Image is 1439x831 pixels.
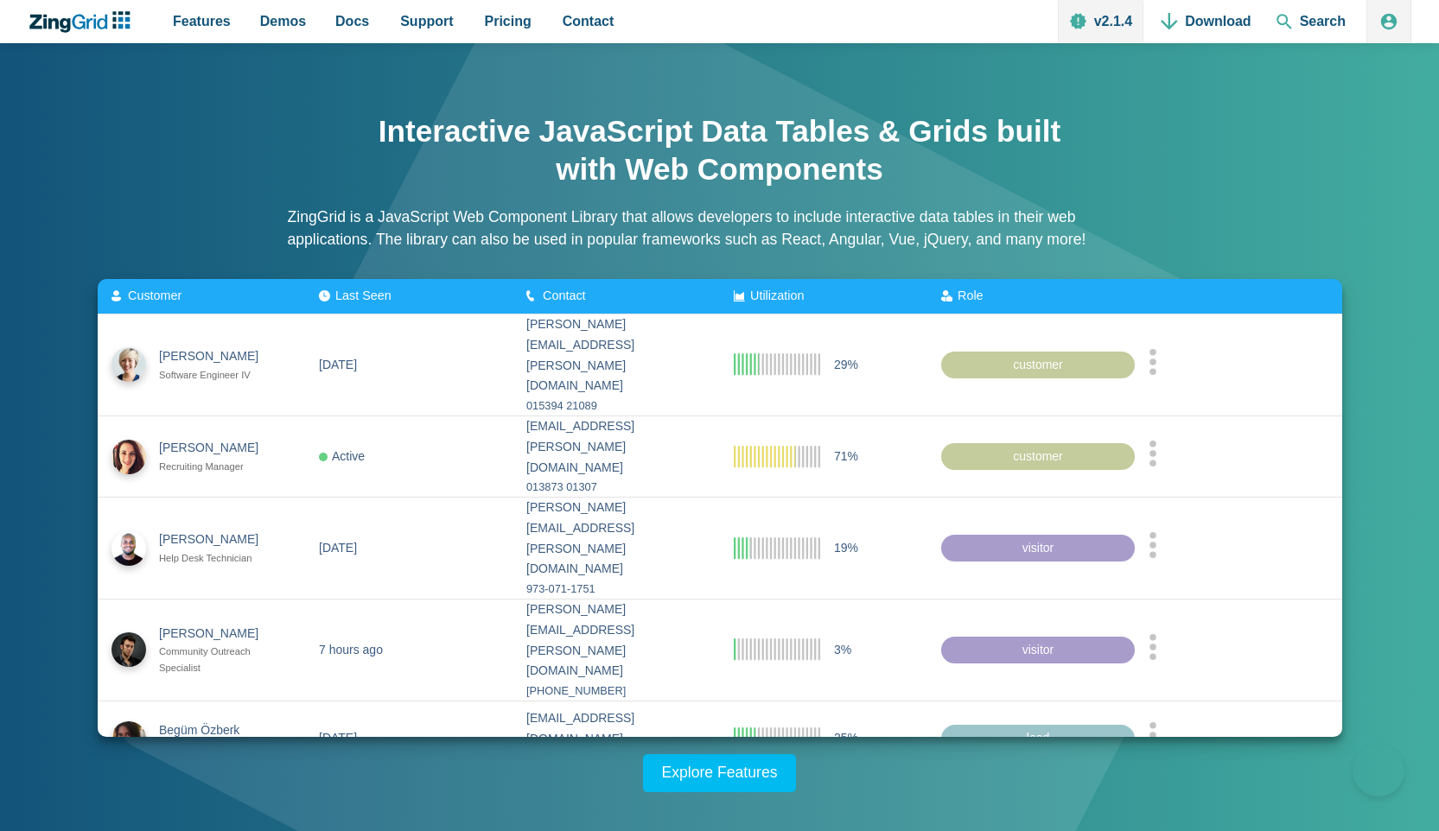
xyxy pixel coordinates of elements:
div: visitor [941,636,1135,663]
div: Help Desk Technician [159,550,274,567]
div: [PHONE_NUMBER] [526,682,706,701]
div: customer [941,442,1135,470]
div: [PERSON_NAME] [159,346,274,367]
span: Customer [128,289,181,302]
span: 3% [834,639,851,660]
div: [DATE] [319,354,357,375]
span: 19% [834,537,858,558]
div: Begüm Özberk [159,720,274,740]
span: Docs [335,10,369,33]
div: 013873 01307 [526,478,706,497]
div: Active [319,446,365,466]
div: 015394 21089 [526,396,706,415]
div: customer [941,351,1135,378]
p: ZingGrid is a JavaScript Web Component Library that allows developers to include interactive data... [288,206,1152,251]
a: ZingChart Logo. Click to return to the homepage [28,11,139,33]
span: 71% [834,446,858,466]
span: Role [958,289,984,302]
div: Community Outreach Specialist [159,644,274,676]
div: [PERSON_NAME][EMAIL_ADDRESS][PERSON_NAME][DOMAIN_NAME] [526,314,706,396]
span: 29% [834,354,858,375]
div: [EMAIL_ADDRESS][PERSON_NAME][DOMAIN_NAME] [526,416,706,478]
div: 973-071-1751 [526,580,706,599]
span: Utilization [750,289,804,302]
div: [PERSON_NAME] [159,530,274,550]
a: Explore Features [643,754,797,792]
span: Features [173,10,231,33]
span: Last Seen [335,289,392,302]
h1: Interactive JavaScript Data Tables & Grids built with Web Components [374,112,1066,188]
iframe: Toggle Customer Support [1353,745,1404,796]
div: [PERSON_NAME][EMAIL_ADDRESS][PERSON_NAME][DOMAIN_NAME] [526,599,706,682]
div: [EMAIL_ADDRESS][DOMAIN_NAME] [526,708,706,750]
div: Recruiting Manager [159,459,274,475]
div: Software Engineer IV [159,367,274,384]
div: 7 hours ago [319,639,383,660]
div: [PERSON_NAME] [159,438,274,459]
span: Support [400,10,453,33]
span: 25% [834,728,858,749]
div: [DATE] [319,537,357,558]
div: [DATE] [319,728,357,749]
span: Contact [543,289,586,302]
div: visitor [941,534,1135,561]
div: [PERSON_NAME][EMAIL_ADDRESS][PERSON_NAME][DOMAIN_NAME] [526,498,706,580]
span: Contact [563,10,614,33]
div: [PERSON_NAME] [159,623,274,644]
div: lead [941,725,1135,752]
span: Pricing [485,10,532,33]
span: Demos [260,10,306,33]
